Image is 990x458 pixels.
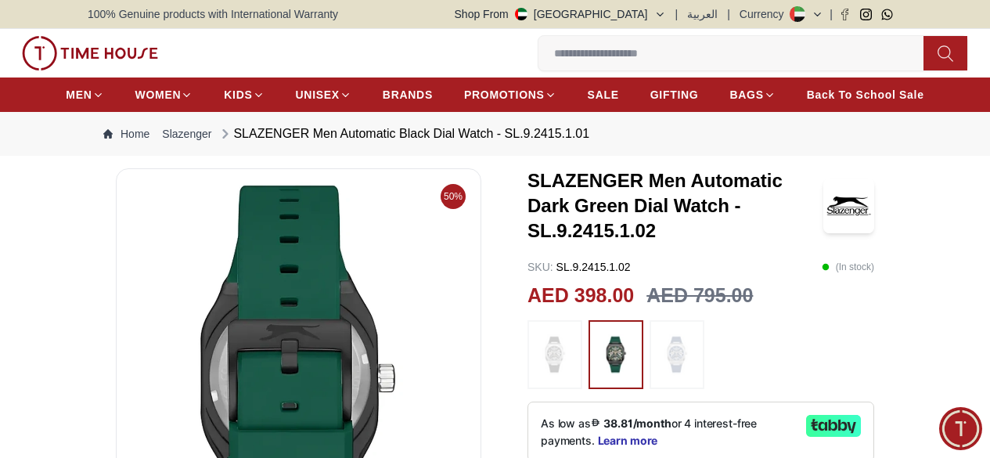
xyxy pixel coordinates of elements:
nav: Breadcrumb [88,112,902,156]
span: GIFTING [650,87,699,103]
span: MEN [66,87,92,103]
a: PROMOTIONS [464,81,556,109]
button: العربية [687,6,718,22]
a: UNISEX [296,81,351,109]
a: Facebook [839,9,851,20]
img: SLAZENGER Men Automatic Dark Green Dial Watch - SL.9.2415.1.02 [823,179,874,233]
a: GIFTING [650,81,699,109]
a: Whatsapp [881,9,893,20]
div: Currency [740,6,790,22]
a: MEN [66,81,103,109]
span: WOMEN [135,87,182,103]
span: PROMOTIONS [464,87,545,103]
a: Slazenger [162,126,211,142]
span: | [830,6,833,22]
a: Back To School Sale [807,81,924,109]
span: Back To School Sale [807,87,924,103]
a: BRANDS [383,81,433,109]
img: ... [22,36,158,70]
img: ... [657,328,697,381]
a: BAGS [729,81,775,109]
img: ... [596,328,635,381]
div: Chat Widget [939,407,982,450]
span: BRANDS [383,87,433,103]
a: Instagram [860,9,872,20]
p: SL.9.2415.1.02 [527,259,631,275]
a: WOMEN [135,81,193,109]
span: 50% [441,184,466,209]
span: BAGS [729,87,763,103]
h2: AED 398.00 [527,281,634,311]
span: KIDS [224,87,252,103]
span: SALE [588,87,619,103]
h3: AED 795.00 [646,281,753,311]
a: Home [103,126,149,142]
img: ... [535,328,574,381]
span: | [675,6,679,22]
span: UNISEX [296,87,340,103]
span: | [727,6,730,22]
a: SALE [588,81,619,109]
a: KIDS [224,81,264,109]
div: SLAZENGER Men Automatic Black Dial Watch - SL.9.2415.1.01 [218,124,589,143]
h3: SLAZENGER Men Automatic Dark Green Dial Watch - SL.9.2415.1.02 [527,168,823,243]
span: 100% Genuine products with International Warranty [88,6,338,22]
button: Shop From[GEOGRAPHIC_DATA] [455,6,666,22]
span: SKU : [527,261,553,273]
p: ( In stock ) [822,259,874,275]
img: United Arab Emirates [515,8,527,20]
